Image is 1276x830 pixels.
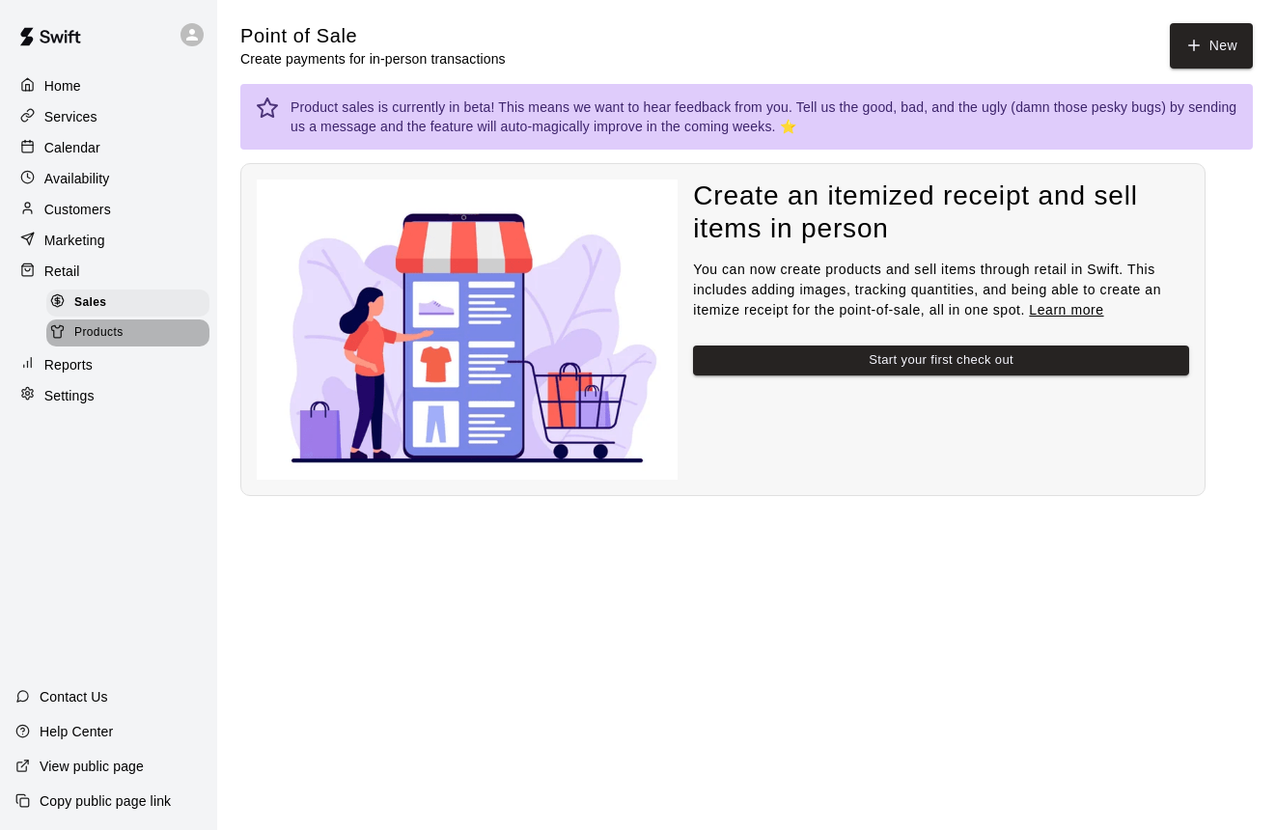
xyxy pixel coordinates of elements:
[693,180,1189,246] h4: Create an itemized receipt and sell items in person
[44,107,97,126] p: Services
[46,288,217,318] a: Sales
[15,133,202,162] a: Calendar
[1029,302,1103,318] a: Learn more
[40,757,144,776] p: View public page
[291,90,1237,144] div: Product sales is currently in beta! This means we want to hear feedback from you. Tell us the goo...
[44,386,95,405] p: Settings
[40,722,113,741] p: Help Center
[240,49,506,69] p: Create payments for in-person transactions
[44,169,110,188] p: Availability
[240,23,506,49] h5: Point of Sale
[40,687,108,706] p: Contact Us
[46,290,209,317] div: Sales
[257,180,678,481] img: Nothing to see here
[44,262,80,281] p: Retail
[74,293,106,313] span: Sales
[44,200,111,219] p: Customers
[15,195,202,224] a: Customers
[15,257,202,286] a: Retail
[15,71,202,100] a: Home
[1170,23,1253,69] button: New
[693,262,1161,318] span: You can now create products and sell items through retail in Swift. This includes adding images, ...
[15,381,202,410] a: Settings
[46,318,217,347] a: Products
[44,138,100,157] p: Calendar
[15,226,202,255] a: Marketing
[15,102,202,131] a: Services
[291,99,1236,134] a: sending us a message
[40,791,171,811] p: Copy public page link
[74,323,124,343] span: Products
[44,355,93,374] p: Reports
[693,346,1189,375] button: Start your first check out
[15,350,202,379] a: Reports
[44,76,81,96] p: Home
[15,164,202,193] a: Availability
[44,231,105,250] p: Marketing
[46,319,209,346] div: Products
